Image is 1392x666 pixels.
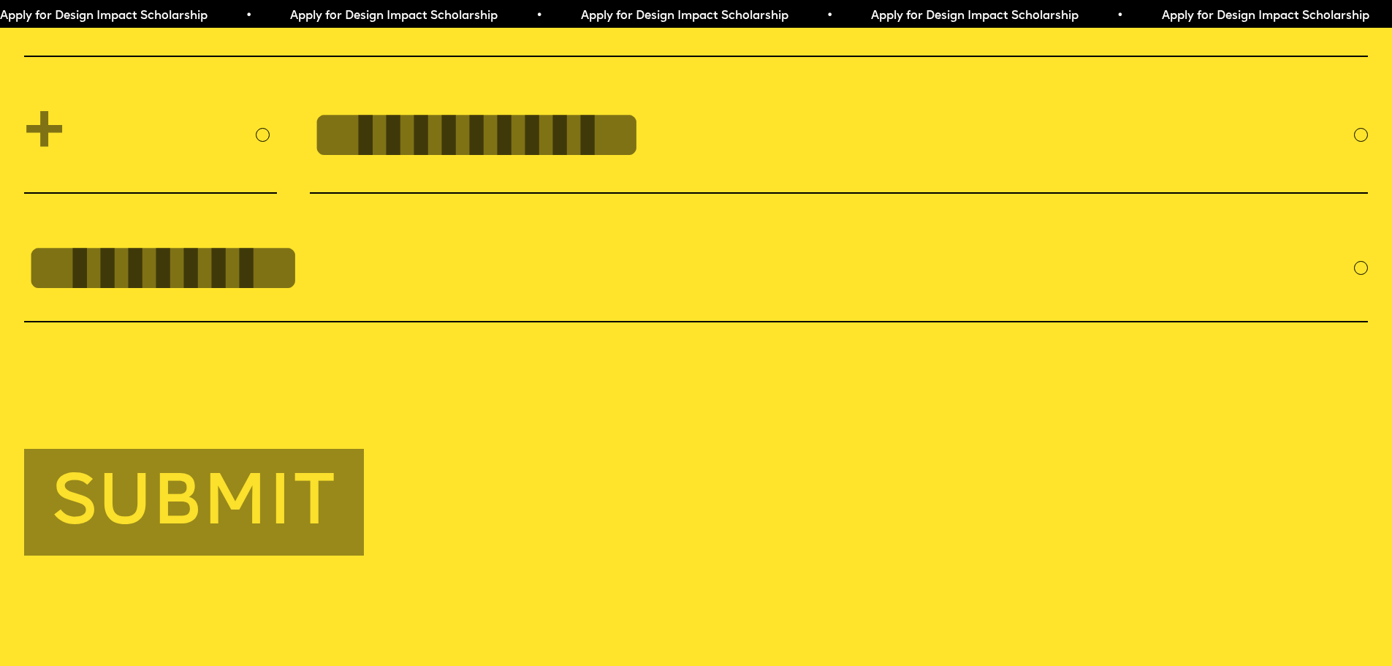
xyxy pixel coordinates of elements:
[24,449,364,556] button: Submit
[826,10,832,22] span: •
[24,344,246,401] iframe: reCAPTCHA
[1116,10,1122,22] span: •
[245,10,251,22] span: •
[536,10,542,22] span: •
